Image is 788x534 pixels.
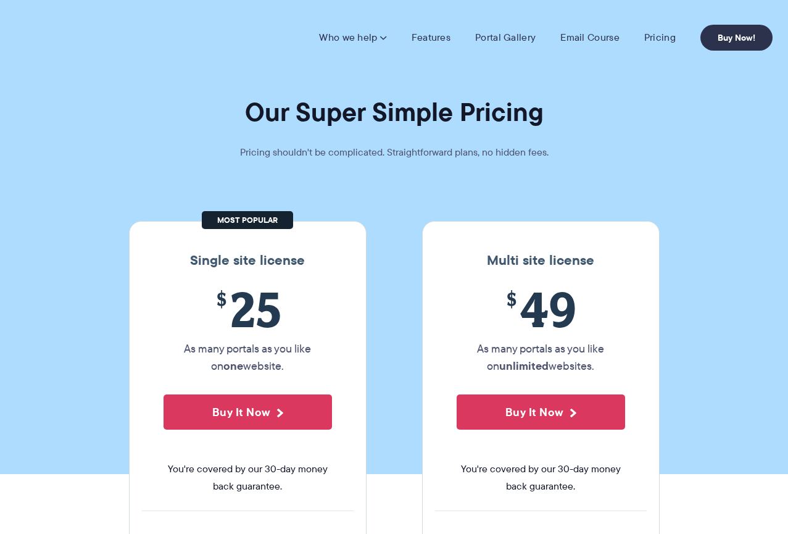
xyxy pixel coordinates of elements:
[457,340,625,375] p: As many portals as you like on websites.
[457,461,625,495] span: You're covered by our 30-day money back guarantee.
[164,461,332,495] span: You're covered by our 30-day money back guarantee.
[412,31,450,44] a: Features
[164,394,332,430] button: Buy It Now
[223,357,243,374] strong: one
[209,144,579,161] p: Pricing shouldn't be complicated. Straightforward plans, no hidden fees.
[435,252,647,269] h3: Multi site license
[142,252,354,269] h3: Single site license
[644,31,676,44] a: Pricing
[700,25,773,51] a: Buy Now!
[457,394,625,430] button: Buy It Now
[475,31,536,44] a: Portal Gallery
[164,281,332,337] span: 25
[457,281,625,337] span: 49
[499,357,549,374] strong: unlimited
[560,31,620,44] a: Email Course
[164,340,332,375] p: As many portals as you like on website.
[319,31,386,44] a: Who we help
